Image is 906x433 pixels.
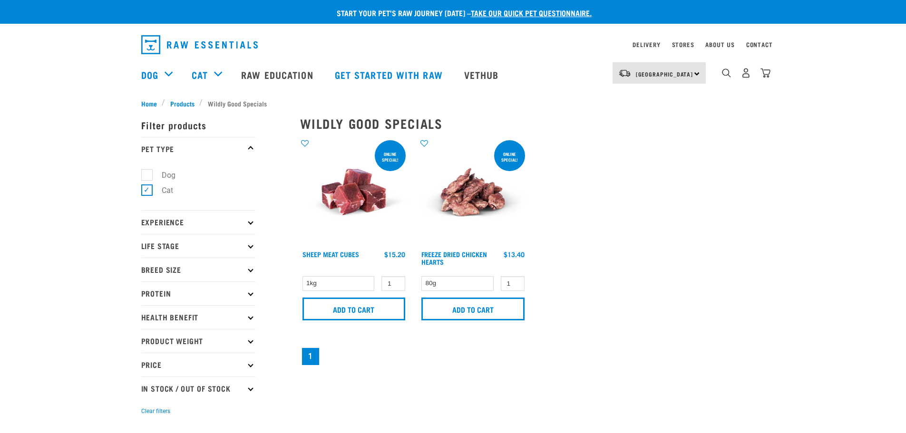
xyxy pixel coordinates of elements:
a: Dog [141,67,158,82]
div: ONLINE SPECIAL! [375,147,406,167]
img: van-moving.png [618,69,631,77]
img: FD Chicken Hearts [419,138,527,246]
nav: breadcrumbs [141,98,765,108]
label: Cat [146,184,177,196]
a: take our quick pet questionnaire. [471,10,592,15]
a: Home [141,98,162,108]
input: 1 [501,276,525,291]
a: Get started with Raw [325,56,455,94]
div: $13.40 [504,250,525,258]
span: Products [170,98,195,108]
a: Sheep Meat Cubes [302,252,359,256]
p: Filter products [141,113,255,137]
p: Price [141,353,255,376]
p: Breed Size [141,258,255,281]
a: About Us [705,43,734,46]
p: Life Stage [141,234,255,258]
input: 1 [381,276,405,291]
p: Protein [141,281,255,305]
div: $15.20 [384,250,405,258]
button: Clear filters [141,407,170,415]
span: [GEOGRAPHIC_DATA] [636,72,693,76]
a: Raw Education [232,56,325,94]
a: Cat [192,67,208,82]
div: ONLINE SPECIAL! [494,147,525,167]
input: Add to cart [302,298,406,320]
img: home-icon-1@2x.png [722,68,731,77]
span: Home [141,98,157,108]
nav: pagination [300,346,765,367]
p: Health Benefit [141,305,255,329]
img: Raw Essentials Logo [141,35,258,54]
img: home-icon@2x.png [760,68,770,78]
input: Add to cart [421,298,525,320]
a: Freeze Dried Chicken Hearts [421,252,487,263]
a: Products [165,98,199,108]
p: Pet Type [141,137,255,161]
a: Delivery [633,43,660,46]
img: Sheep Meat [300,138,408,246]
label: Dog [146,169,179,181]
h2: Wildly Good Specials [300,116,765,131]
a: Vethub [455,56,511,94]
img: user.png [741,68,751,78]
p: In Stock / Out Of Stock [141,376,255,400]
nav: dropdown navigation [134,31,773,58]
a: Contact [746,43,773,46]
a: Stores [672,43,694,46]
a: Page 1 [302,348,319,365]
p: Experience [141,210,255,234]
p: Product Weight [141,329,255,353]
